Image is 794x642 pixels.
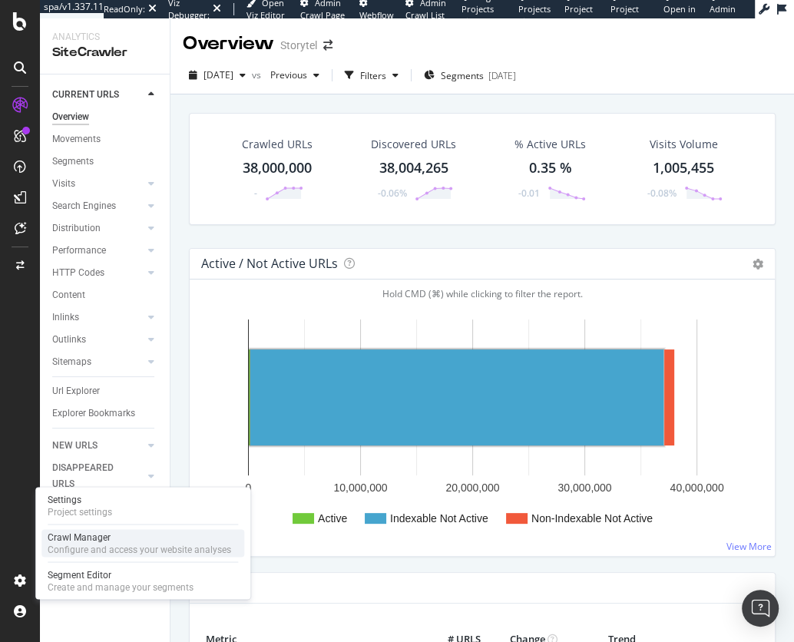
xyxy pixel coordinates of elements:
a: Visits [52,176,144,192]
text: Active [318,512,347,525]
div: 1,005,455 [653,158,714,178]
h4: Active / Not Active URLs [201,253,338,274]
a: View More [726,540,772,553]
span: Project Page [564,3,592,27]
span: vs [252,68,264,81]
a: Performance [52,243,144,259]
div: Storytel [280,38,317,53]
div: Movements [52,131,101,147]
text: 20,000,000 [445,481,499,494]
a: Segment EditorCreate and manage your segments [41,567,244,594]
span: Previous [264,68,307,81]
span: Project Settings [610,3,642,27]
div: % Active URLs [514,137,586,152]
a: DISAPPEARED URLS [52,460,144,492]
span: Hold CMD (⌘) while clicking to filter the report. [382,287,583,300]
text: 10,000,000 [333,481,387,494]
i: Options [753,259,763,270]
div: Segment Editor [48,568,194,581]
a: Outlinks [52,332,144,348]
text: Indexable Not Active [390,512,488,525]
svg: A chart. [202,304,763,544]
div: Explorer Bookmarks [52,405,135,422]
button: [DATE] [183,63,252,88]
div: Performance [52,243,106,259]
a: Movements [52,131,159,147]
div: 38,000,000 [243,158,312,178]
a: Sitemaps [52,354,144,370]
div: Discovered URLs [371,137,456,152]
span: Segments [441,69,484,82]
a: Distribution [52,220,144,237]
div: NEW URLS [52,438,98,454]
a: Url Explorer [52,383,159,399]
div: Crawl Manager [48,531,231,543]
div: arrow-right-arrow-left [323,40,332,51]
div: -0.08% [647,187,677,200]
div: Filters [360,69,386,82]
a: Explorer Bookmarks [52,405,159,422]
div: DISAPPEARED URLS [52,460,130,492]
span: 2025 Jul. 25th [203,68,233,81]
a: HTTP Codes [52,265,144,281]
span: Webflow [359,9,394,21]
button: Previous [264,63,326,88]
div: Analytics [52,31,157,44]
div: Overview [52,109,89,125]
div: Visits [52,176,75,192]
text: 30,000,000 [557,481,611,494]
div: -0.06% [378,187,407,200]
button: Filters [339,63,405,88]
div: Sitemaps [52,354,91,370]
span: Admin Page [710,3,736,27]
div: - [254,187,257,200]
div: Crawled URLs [242,137,313,152]
div: Visits Volume [650,137,718,152]
div: Content [52,287,85,303]
div: 0.35 % [529,158,572,178]
div: Configure and access your website analyses [48,543,231,555]
a: Crawl ManagerConfigure and access your website analyses [41,529,244,557]
div: CURRENT URLS [52,87,119,103]
div: Project settings [48,505,112,518]
a: Overview [52,109,159,125]
div: Overview [183,31,274,57]
div: ReadOnly: [104,3,145,15]
div: Distribution [52,220,101,237]
div: [DATE] [488,69,516,82]
div: Create and manage your segments [48,581,194,593]
div: 38,004,265 [379,158,448,178]
div: SiteCrawler [52,44,157,61]
div: -0.01 [518,187,540,200]
text: 0 [246,481,252,494]
a: Content [52,287,159,303]
a: NEW URLS [52,438,144,454]
a: Inlinks [52,309,144,326]
button: Segments[DATE] [418,63,522,88]
div: Url Explorer [52,383,100,399]
div: Search Engines [52,198,116,214]
a: Segments [52,154,159,170]
span: Projects List [518,3,551,27]
div: Segments [52,154,94,170]
div: Inlinks [52,309,79,326]
div: Settings [48,493,112,505]
div: Outlinks [52,332,86,348]
text: Non-Indexable Not Active [531,512,653,525]
a: Search Engines [52,198,144,214]
a: SettingsProject settings [41,491,244,519]
div: Open Intercom Messenger [742,590,779,627]
a: CURRENT URLS [52,87,144,103]
div: HTTP Codes [52,265,104,281]
span: Open in dev [663,3,696,27]
text: 40,000,000 [670,481,723,494]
